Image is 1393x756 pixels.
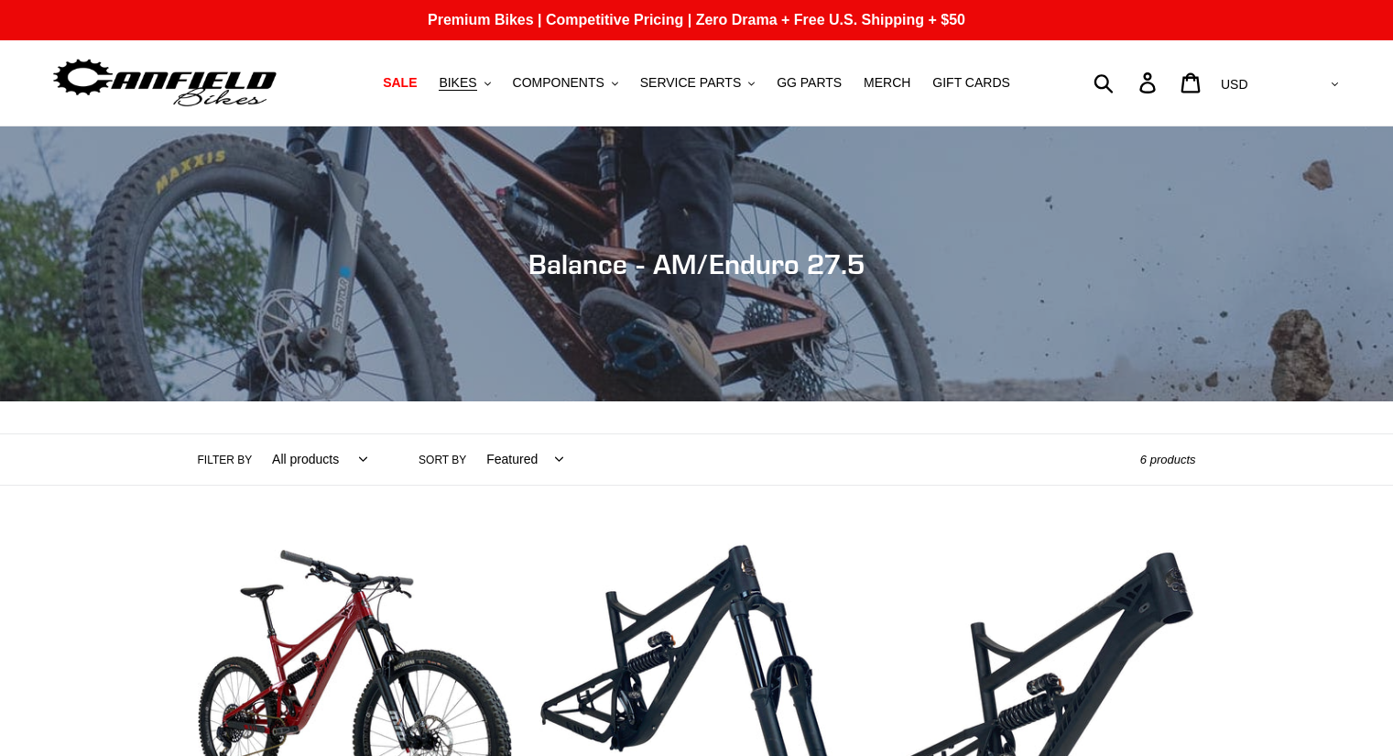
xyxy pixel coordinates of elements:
a: MERCH [854,71,920,95]
span: GG PARTS [777,75,842,91]
span: BIKES [439,75,476,91]
img: Canfield Bikes [50,54,279,112]
label: Sort by [419,452,466,468]
span: COMPONENTS [513,75,604,91]
span: Balance - AM/Enduro 27.5 [528,247,865,280]
a: GG PARTS [767,71,851,95]
span: SERVICE PARTS [640,75,741,91]
a: SALE [374,71,426,95]
span: GIFT CARDS [932,75,1010,91]
span: 6 products [1140,453,1196,466]
label: Filter by [198,452,253,468]
button: COMPONENTS [504,71,627,95]
span: SALE [383,75,417,91]
input: Search [1104,62,1150,103]
button: BIKES [430,71,499,95]
span: MERCH [864,75,910,91]
button: SERVICE PARTS [631,71,764,95]
a: GIFT CARDS [923,71,1019,95]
